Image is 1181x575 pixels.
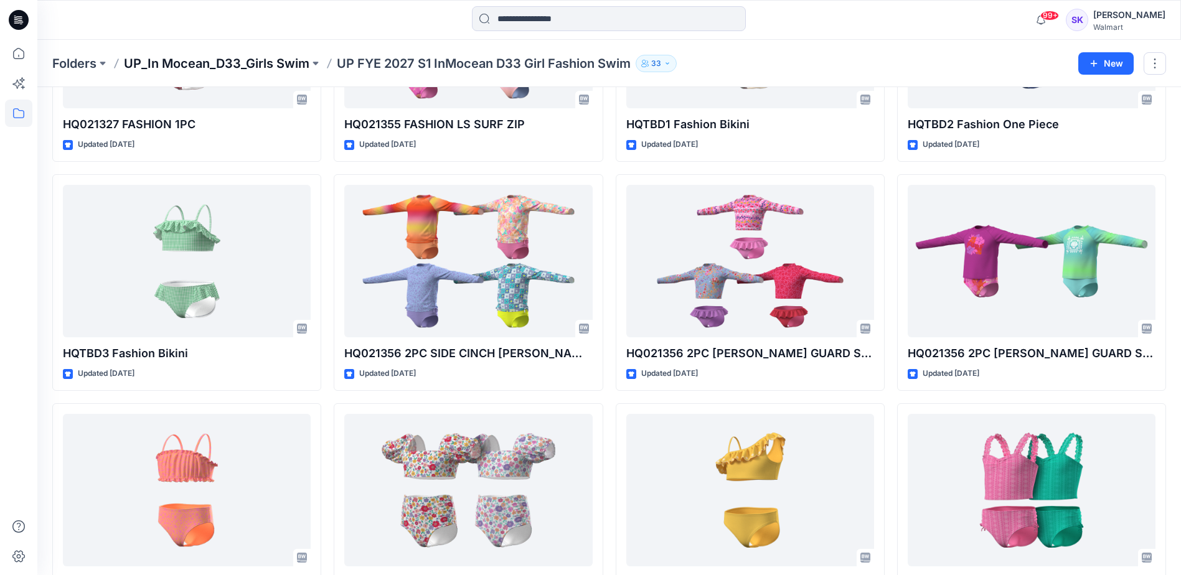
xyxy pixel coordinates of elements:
[52,55,96,72] a: Folders
[124,55,309,72] a: UP_In Mocean_D33_Girls Swim
[641,367,698,380] p: Updated [DATE]
[626,414,874,566] a: HQ021331 FASHION BIKINI
[337,55,631,72] p: UP FYE 2027 S1 InMocean D33 Girl Fashion Swim
[626,345,874,362] p: HQ021356 2PC [PERSON_NAME] GUARD SET RUFFLE BTM
[908,414,1155,566] a: HQ021335 FASHION MIDKINI
[1093,7,1165,22] div: [PERSON_NAME]
[359,138,416,151] p: Updated [DATE]
[626,185,874,337] a: HQ021356 2PC LS RASH GUARD SET RUFFLE BTM
[63,185,311,337] a: HQTBD3 Fashion Bikini
[1078,52,1134,75] button: New
[63,116,311,133] p: HQ021327 FASHION 1PC
[908,116,1155,133] p: HQTBD2 Fashion One Piece
[923,138,979,151] p: Updated [DATE]
[636,55,677,72] button: 33
[359,367,416,380] p: Updated [DATE]
[1093,22,1165,32] div: Walmart
[63,414,311,566] a: HQ021332 FASHION BIKINI
[908,185,1155,337] a: HQ021356 2PC LS RASH GUARD SET
[908,345,1155,362] p: HQ021356 2PC [PERSON_NAME] GUARD SET
[78,367,134,380] p: Updated [DATE]
[63,345,311,362] p: HQTBD3 Fashion Bikini
[1040,11,1059,21] span: 99+
[923,367,979,380] p: Updated [DATE]
[626,116,874,133] p: HQTBD1 Fashion Bikini
[344,414,592,566] a: HQ021333 FASHION BIKINI
[1066,9,1088,31] div: SK
[651,57,661,70] p: 33
[641,138,698,151] p: Updated [DATE]
[344,185,592,337] a: HQ021356 2PC SIDE CINCH LS RASH GUARD SET
[78,138,134,151] p: Updated [DATE]
[344,345,592,362] p: HQ021356 2PC SIDE CINCH [PERSON_NAME] GUARD SET
[344,116,592,133] p: HQ021355 FASHION LS SURF ZIP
